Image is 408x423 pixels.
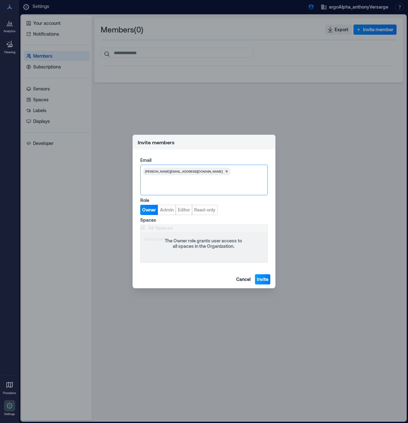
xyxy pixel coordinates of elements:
span: Cancel [236,276,251,283]
header: Invite members [133,135,275,149]
button: Cancel [234,274,252,284]
span: Admin [160,207,174,213]
label: Email [140,157,266,163]
span: Read-only [194,207,215,213]
button: Invite [255,274,270,284]
button: Owner [140,205,158,215]
span: Owner [142,207,156,213]
span: Invite [257,276,268,283]
span: Editor [178,207,190,213]
label: Spaces [140,217,266,223]
button: Read-only [192,205,218,215]
button: Editor [176,205,192,215]
label: Role [140,197,266,204]
span: [PERSON_NAME][EMAIL_ADDRESS][DOMAIN_NAME] [145,169,223,174]
button: Admin [158,205,176,215]
div: The Owner role grants user access to all spaces in the Organization. [163,238,244,249]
